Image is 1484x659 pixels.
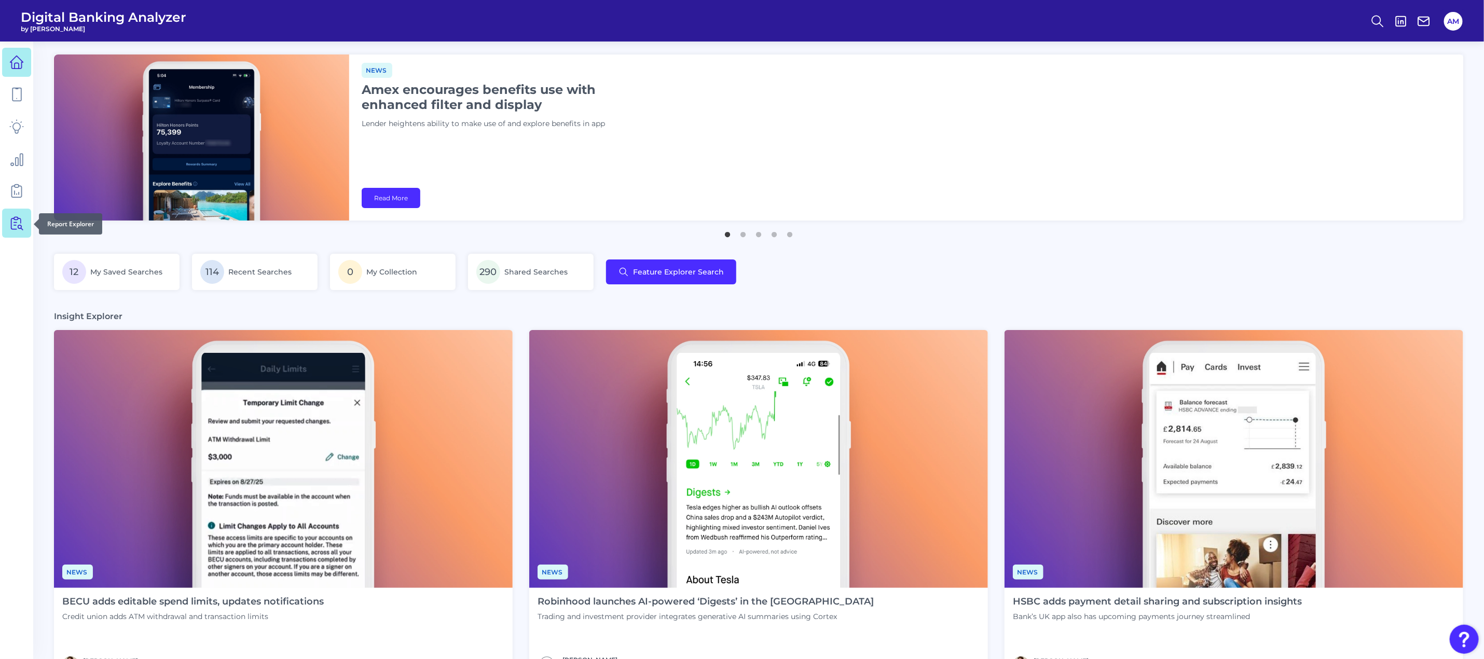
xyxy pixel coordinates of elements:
[633,268,724,276] span: Feature Explorer Search
[1013,596,1302,608] h4: HSBC adds payment detail sharing and subscription insights
[476,260,500,284] span: 290
[54,311,122,322] h3: Insight Explorer
[62,565,93,580] span: News
[90,267,162,277] span: My Saved Searches
[538,612,874,621] p: Trading and investment provider integrates generative AI summaries using Cortex
[753,227,764,237] button: 3
[54,330,513,588] img: News - Phone (2).png
[1444,12,1463,31] button: AM
[21,9,186,25] span: Digital Banking Analyzer
[606,259,736,284] button: Feature Explorer Search
[1450,625,1479,654] button: Open Resource Center
[1013,612,1302,621] p: Bank’s UK app also has upcoming payments journey streamlined
[722,227,733,237] button: 1
[538,567,568,576] a: News
[39,213,102,235] div: Report Explorer
[538,565,568,580] span: News
[62,567,93,576] a: News
[62,596,324,608] h4: BECU adds editable spend limits, updates notifications
[362,63,392,78] span: News
[538,596,874,608] h4: Robinhood launches AI-powered ‘Digests’ in the [GEOGRAPHIC_DATA]
[1013,567,1043,576] a: News
[738,227,748,237] button: 2
[1005,330,1463,588] img: News - Phone.png
[366,267,417,277] span: My Collection
[54,54,349,221] img: bannerImg
[330,254,456,290] a: 0My Collection
[504,267,568,277] span: Shared Searches
[200,260,224,284] span: 114
[785,227,795,237] button: 5
[769,227,779,237] button: 4
[362,188,420,208] a: Read More
[54,254,180,290] a: 12My Saved Searches
[362,65,392,75] a: News
[338,260,362,284] span: 0
[62,260,86,284] span: 12
[468,254,594,290] a: 290Shared Searches
[362,82,621,112] h1: Amex encourages benefits use with enhanced filter and display
[192,254,318,290] a: 114Recent Searches
[21,25,186,33] span: by [PERSON_NAME]
[228,267,292,277] span: Recent Searches
[362,118,621,130] p: Lender heightens ability to make use of and explore benefits in app
[62,612,324,621] p: Credit union adds ATM withdrawal and transaction limits
[529,330,988,588] img: News - Phone (1).png
[1013,565,1043,580] span: News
